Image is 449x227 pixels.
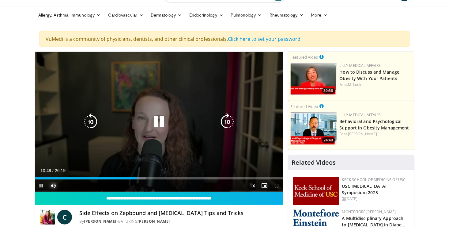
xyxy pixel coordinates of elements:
[291,63,337,95] img: c98a6a29-1ea0-4bd5-8cf5-4d1e188984a7.png.150x105_q85_crop-smart_upscale.png
[266,9,308,21] a: Rheumatology
[348,82,361,87] a: M. Look
[227,9,266,21] a: Pulmonology
[39,31,410,47] div: VuMedi is a community of physicians, dentists, and other clinical professionals.
[291,63,337,95] a: 30:56
[322,137,335,143] span: 24:49
[291,112,337,144] a: 24:49
[40,168,51,173] span: 10:49
[291,54,319,60] small: Featured Video
[340,69,400,81] a: How to Discuss and Manage Obesity With Your Patients
[35,52,283,192] video-js: Video Player
[79,219,278,224] div: By FEATURING
[340,63,381,68] a: Lilly Medical Affairs
[246,179,258,192] button: Playback Rate
[342,209,396,214] a: Montefiore [PERSON_NAME]
[35,179,47,192] button: Pause
[258,179,271,192] button: Enable picture-in-picture mode
[271,179,283,192] button: Fullscreen
[342,183,387,195] a: USC [MEDICAL_DATA] Symposium 2025
[293,209,339,226] img: b0142b4c-93a1-4b58-8f91-5265c282693c.png.150x105_q85_autocrop_double_scale_upscale_version-0.2.png
[57,210,72,225] a: C
[104,9,147,21] a: Cardiovascular
[35,177,283,179] div: Progress Bar
[340,131,412,137] div: Feat.
[138,219,170,224] a: [PERSON_NAME]
[340,112,381,117] a: Lilly Medical Affairs
[342,177,406,182] a: Keck School of Medicine of USC
[55,168,66,173] span: 26:19
[291,112,337,144] img: ba3304f6-7838-4e41-9c0f-2e31ebde6754.png.150x105_q85_crop-smart_upscale.png
[340,82,412,87] div: Feat.
[291,104,319,109] small: Featured Video
[40,210,55,225] img: Dr. Carolynn Francavilla
[79,210,278,217] h4: Side Effects on Zepbound and [MEDICAL_DATA] Tips and Tricks
[52,168,54,173] span: /
[35,9,104,21] a: Allergy, Asthma, Immunology
[293,177,339,205] img: 7b941f1f-d101-407a-8bfa-07bd47db01ba.png.150x105_q85_autocrop_double_scale_upscale_version-0.2.jpg
[292,159,336,166] h4: Related Videos
[342,196,409,202] div: [DATE]
[228,36,300,42] a: Click here to set your password
[147,9,186,21] a: Dermatology
[322,88,335,94] span: 30:56
[348,131,377,137] a: [PERSON_NAME]
[84,219,116,224] a: [PERSON_NAME]
[186,9,227,21] a: Endocrinology
[340,118,409,131] a: Behavioral and Psychological Support in Obesity Management
[308,9,331,21] a: More
[47,179,59,192] button: Mute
